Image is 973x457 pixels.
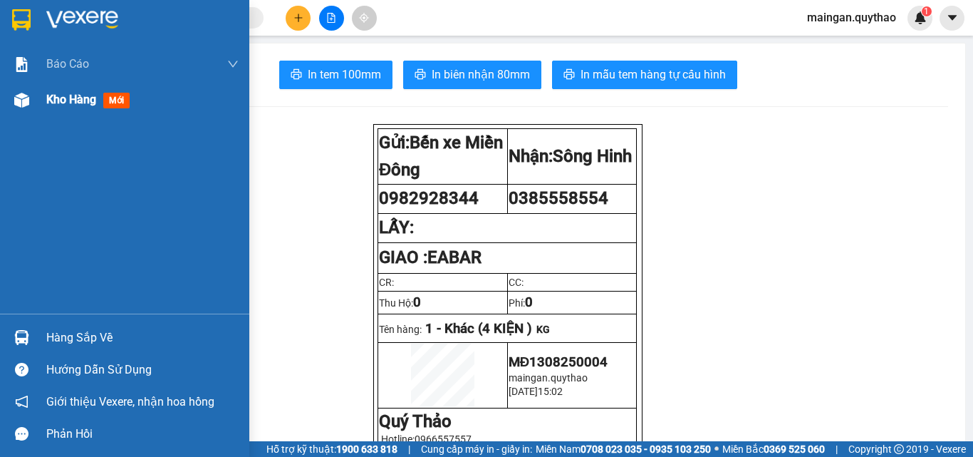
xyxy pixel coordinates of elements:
[538,386,563,397] span: 15:02
[415,433,472,445] span: 0966557557
[379,217,414,237] strong: LẤY:
[12,46,112,66] div: 0982928344
[308,66,381,83] span: In tem 100mm
[46,393,214,411] span: Giới thiệu Vexere, nhận hoa hồng
[509,188,608,208] span: 0385558554
[922,6,932,16] sup: 1
[507,291,637,314] td: Phí:
[796,9,907,26] span: maingan.quythao
[15,395,28,409] span: notification
[12,14,34,29] span: Gửi:
[581,443,711,455] strong: 0708 023 035 - 0935 103 250
[553,146,632,166] span: Sông Hinh
[914,11,927,24] img: icon-new-feature
[764,443,825,455] strong: 0369 525 060
[352,6,377,31] button: aim
[46,55,89,73] span: Báo cáo
[46,359,239,381] div: Hướng dẫn sử dụng
[319,6,344,31] button: file-add
[326,13,336,23] span: file-add
[381,433,472,445] span: Hotline:
[46,93,96,106] span: Kho hàng
[227,58,239,70] span: down
[379,247,482,267] strong: GIAO :
[421,441,532,457] span: Cung cấp máy in - giấy in:
[509,386,538,397] span: [DATE]
[408,441,410,457] span: |
[291,68,302,82] span: printer
[336,443,397,455] strong: 1900 633 818
[836,441,838,457] span: |
[15,363,28,376] span: question-circle
[11,100,114,117] div: 230.000
[722,441,825,457] span: Miền Bắc
[103,93,130,108] span: mới
[427,247,482,267] span: EABAR
[379,133,503,180] span: Bến xe Miền Đông
[266,441,397,457] span: Hỗ trợ kỹ thuật:
[12,12,112,46] div: Bến xe Miền Đông
[507,273,637,291] td: CC:
[15,427,28,441] span: message
[924,6,929,16] span: 1
[894,444,904,454] span: copyright
[509,146,632,166] strong: Nhận:
[14,57,29,72] img: solution-icon
[714,446,719,452] span: ⚪️
[379,321,635,337] p: Tên hàng:
[425,321,532,337] span: 1 - Khác (4 KIỆN )
[286,6,311,31] button: plus
[946,11,959,24] span: caret-down
[378,291,508,314] td: Thu Hộ:
[122,12,222,46] div: Sông Hinh
[359,13,369,23] span: aim
[122,74,142,89] span: DĐ:
[525,294,533,310] span: 0
[379,411,452,431] strong: Quý Thảo
[536,441,711,457] span: Miền Nam
[403,61,541,89] button: printerIn biên nhận 80mm
[142,66,210,91] span: EABAR
[14,93,29,108] img: warehouse-icon
[379,188,479,208] span: 0982928344
[279,61,392,89] button: printerIn tem 100mm
[413,294,421,310] span: 0
[536,324,550,335] span: KG
[509,372,588,384] span: maingan.quythao
[378,273,508,291] td: CR:
[432,66,530,83] span: In biên nhận 80mm
[415,68,426,82] span: printer
[293,13,303,23] span: plus
[46,423,239,445] div: Phản hồi
[563,68,575,82] span: printer
[940,6,964,31] button: caret-down
[122,46,222,66] div: 0385558554
[552,61,737,89] button: printerIn mẫu tem hàng tự cấu hình
[122,14,156,29] span: Nhận:
[12,9,31,31] img: logo-vxr
[379,133,503,180] strong: Gửi:
[581,66,726,83] span: In mẫu tem hàng tự cấu hình
[11,101,33,116] span: CR :
[46,327,239,349] div: Hàng sắp về
[14,330,29,345] img: warehouse-icon
[509,354,608,370] span: MĐ1308250004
